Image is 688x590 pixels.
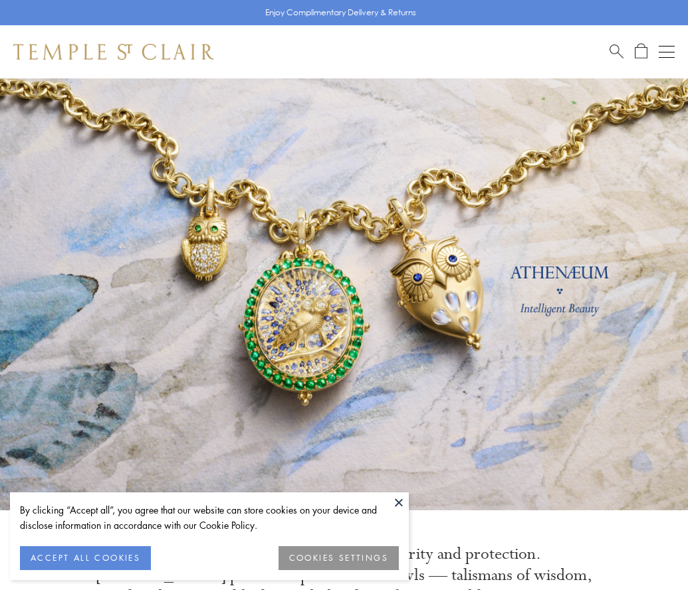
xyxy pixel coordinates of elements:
[20,502,399,533] div: By clicking “Accept all”, you agree that our website can store cookies on your device and disclos...
[13,44,214,60] img: Temple St. Clair
[279,546,399,570] button: COOKIES SETTINGS
[20,546,151,570] button: ACCEPT ALL COOKIES
[635,43,647,60] a: Open Shopping Bag
[265,6,416,19] p: Enjoy Complimentary Delivery & Returns
[659,44,675,60] button: Open navigation
[610,43,624,60] a: Search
